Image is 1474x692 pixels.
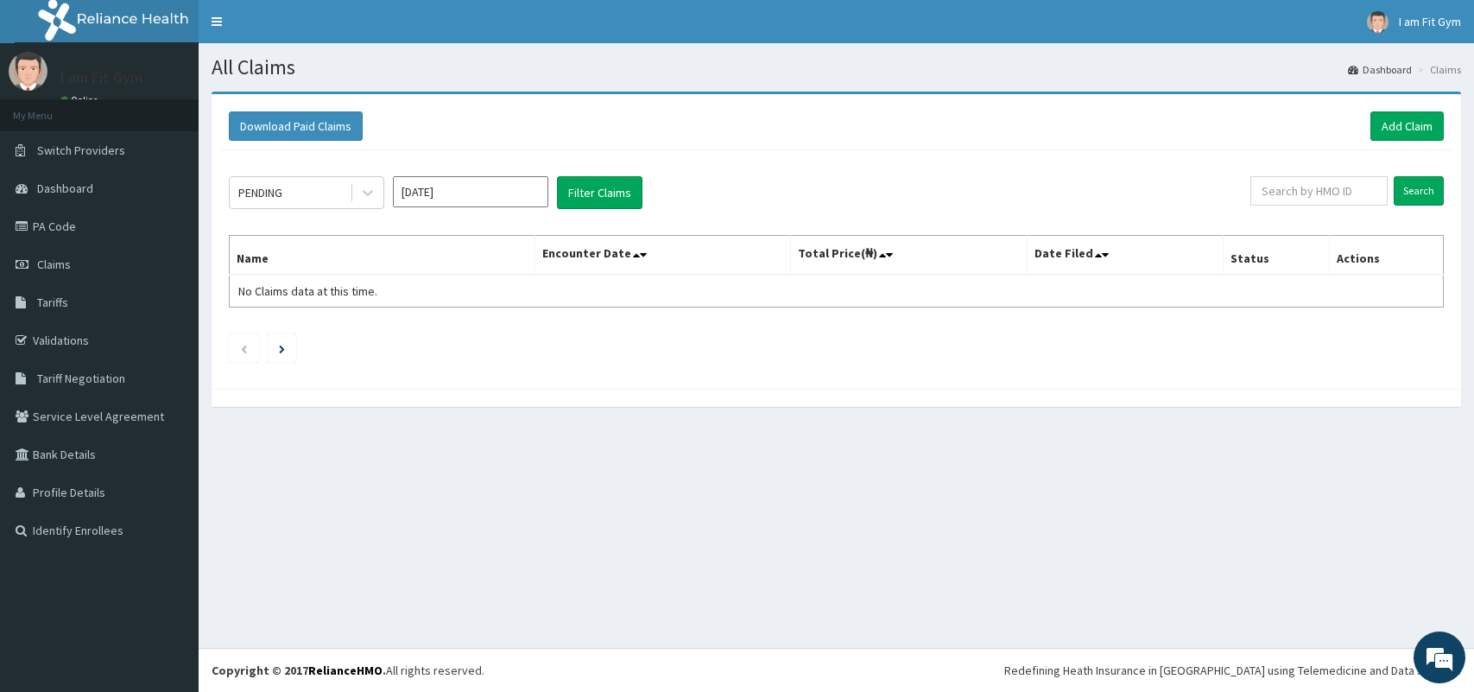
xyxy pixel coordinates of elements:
a: RelianceHMO [308,663,383,678]
p: I am Fit Gym [60,70,142,86]
input: Search [1394,176,1444,206]
a: Dashboard [1348,62,1412,77]
span: Switch Providers [37,143,125,158]
a: Online [60,94,102,106]
span: Tariffs [37,295,68,310]
h1: All Claims [212,56,1461,79]
th: Actions [1329,236,1443,276]
input: Search by HMO ID [1250,176,1388,206]
img: User Image [9,52,47,91]
span: Claims [37,257,71,272]
input: Select Month and Year [393,176,548,207]
th: Name [230,236,535,276]
a: Previous page [240,340,248,356]
th: Date Filed [1028,236,1224,276]
th: Total Price(₦) [791,236,1028,276]
div: PENDING [238,184,282,201]
button: Filter Claims [557,176,642,209]
strong: Copyright © 2017 . [212,663,386,678]
li: Claims [1414,62,1461,77]
th: Status [1224,236,1329,276]
span: Tariff Negotiation [37,371,125,386]
span: I am Fit Gym [1399,14,1461,29]
span: No Claims data at this time. [238,283,377,299]
a: Add Claim [1370,111,1444,141]
th: Encounter Date [535,236,791,276]
a: Next page [279,340,285,356]
footer: All rights reserved. [199,648,1474,692]
img: User Image [1367,11,1389,33]
div: Redefining Heath Insurance in [GEOGRAPHIC_DATA] using Telemedicine and Data Science! [1004,662,1461,679]
span: Dashboard [37,181,93,196]
button: Download Paid Claims [229,111,363,141]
